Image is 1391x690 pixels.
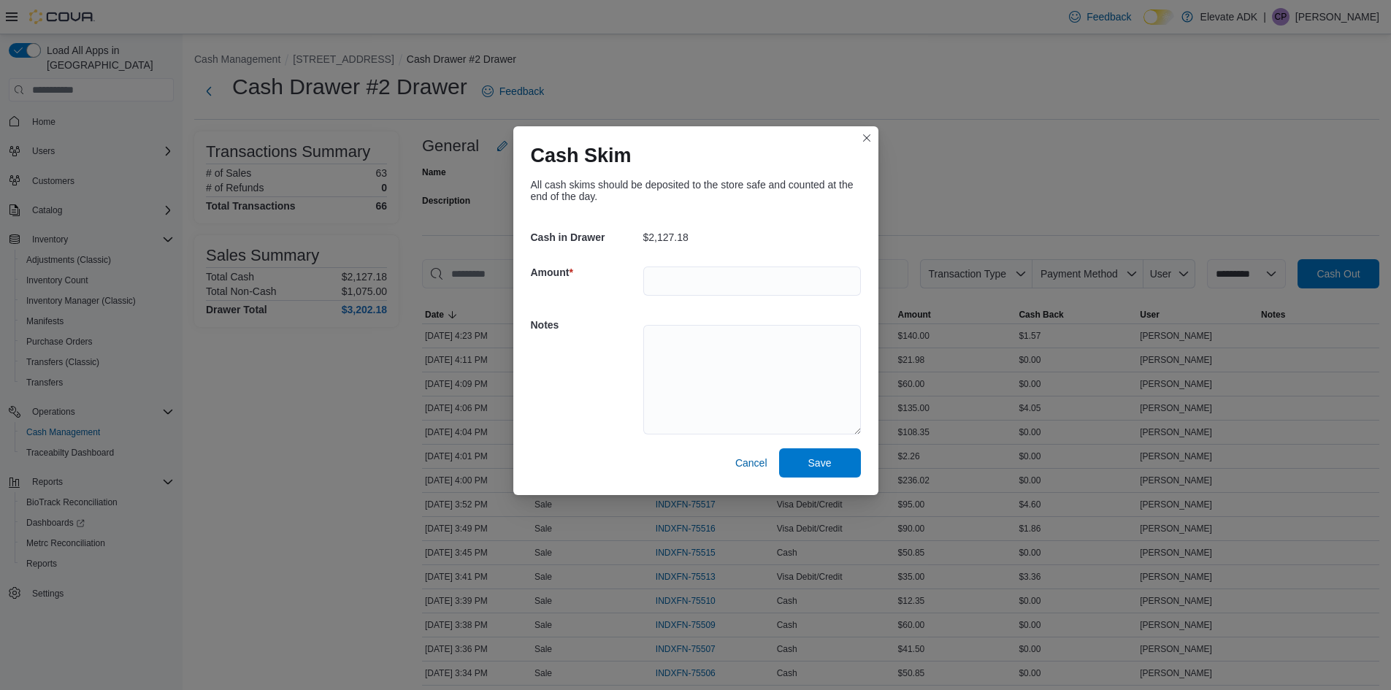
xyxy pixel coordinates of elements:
h5: Notes [531,310,640,340]
button: Closes this modal window [858,129,875,147]
div: All cash skims should be deposited to the store safe and counted at the end of the day. [531,179,861,202]
h5: Cash in Drawer [531,223,640,252]
button: Cancel [729,448,773,478]
p: $2,127.18 [643,231,689,243]
h1: Cash Skim [531,144,632,167]
span: Save [808,456,832,470]
h5: Amount [531,258,640,287]
button: Save [779,448,861,478]
span: Cancel [735,456,767,470]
